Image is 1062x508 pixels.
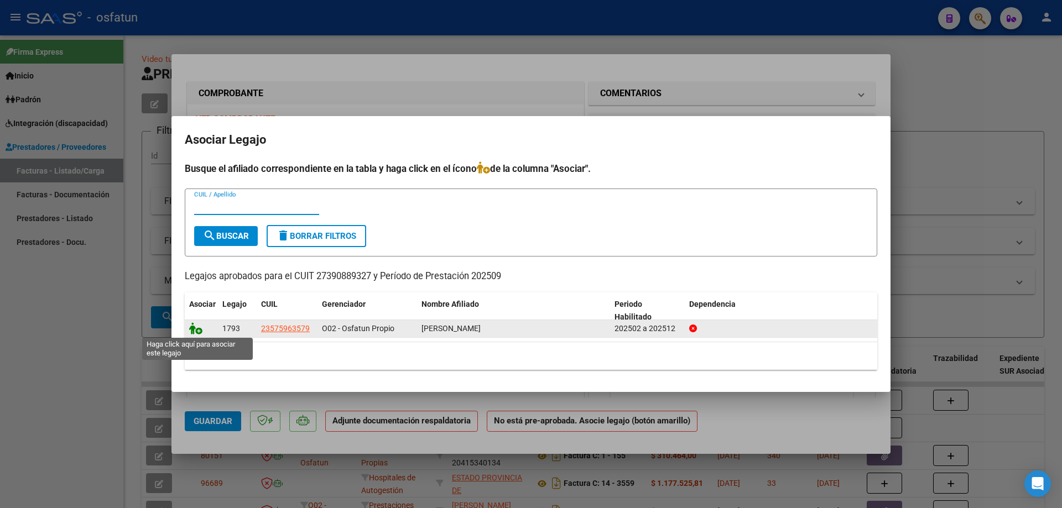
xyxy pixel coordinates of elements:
datatable-header-cell: Gerenciador [317,292,417,329]
datatable-header-cell: Dependencia [685,292,878,329]
datatable-header-cell: Asociar [185,292,218,329]
span: Nombre Afiliado [421,300,479,308]
span: O02 - Osfatun Propio [322,324,394,333]
button: Borrar Filtros [267,225,366,247]
mat-icon: delete [277,229,290,242]
span: CUIL [261,300,278,308]
div: 202502 a 202512 [615,322,680,335]
p: Legajos aprobados para el CUIT 27390889327 y Período de Prestación 202509 [185,270,877,284]
datatable-header-cell: Legajo [218,292,257,329]
h2: Asociar Legajo [185,129,877,150]
mat-icon: search [203,229,216,242]
span: VILCHEZ ANDRADA SANTIAGO EMMIR [421,324,481,333]
datatable-header-cell: Nombre Afiliado [417,292,610,329]
span: Periodo Habilitado [615,300,652,321]
span: Buscar [203,231,249,241]
span: Dependencia [689,300,736,308]
span: Legajo [222,300,247,308]
span: Borrar Filtros [277,231,356,241]
div: Open Intercom Messenger [1024,470,1051,497]
span: 23575963579 [261,324,310,333]
h4: Busque el afiliado correspondiente en la tabla y haga click en el ícono de la columna "Asociar". [185,161,877,176]
span: 1793 [222,324,240,333]
button: Buscar [194,226,258,246]
span: Asociar [189,300,216,308]
datatable-header-cell: Periodo Habilitado [610,292,685,329]
div: 1 registros [185,342,877,370]
span: Gerenciador [322,300,366,308]
datatable-header-cell: CUIL [257,292,317,329]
